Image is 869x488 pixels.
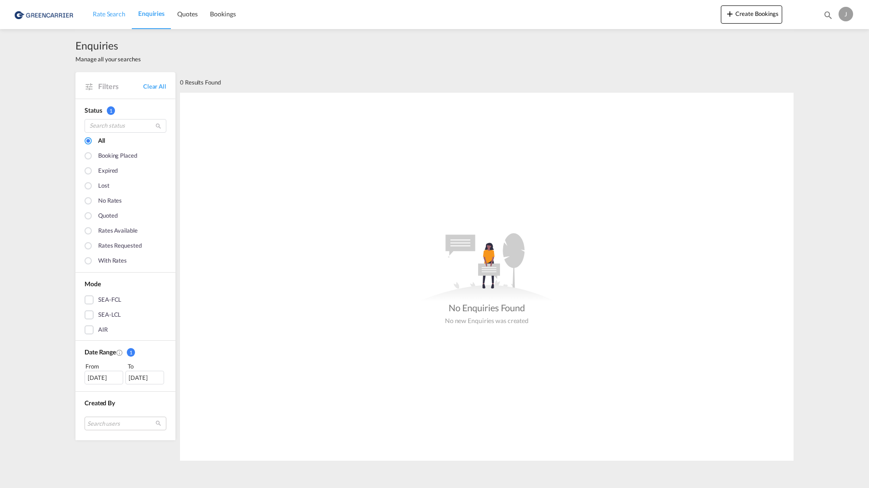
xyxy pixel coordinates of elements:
[125,371,164,384] div: [DATE]
[98,295,121,304] div: SEA-FCL
[85,310,166,319] md-checkbox: SEA-LCL
[138,10,165,17] span: Enquiries
[839,7,853,21] div: J
[724,8,735,19] md-icon: icon-plus 400-fg
[85,362,125,371] div: From
[98,310,121,319] div: SEA-LCL
[98,136,105,146] div: All
[210,10,235,18] span: Bookings
[14,4,75,25] img: 757bc1808afe11efb73cddab9739634b.png
[85,325,166,334] md-checkbox: AIR
[85,399,115,407] span: Created By
[177,10,197,18] span: Quotes
[98,166,118,176] div: Expired
[823,10,833,24] div: icon-magnify
[98,211,117,221] div: Quoted
[98,181,110,191] div: Lost
[85,295,166,304] md-checkbox: SEA-FCL
[85,119,166,133] input: Search status
[85,106,102,114] span: Status
[85,348,116,356] span: Date Range
[98,196,122,206] div: No rates
[127,362,167,371] div: To
[85,362,166,384] span: From To [DATE][DATE]
[721,5,782,24] button: icon-plus 400-fgCreate Bookings
[85,371,123,384] div: [DATE]
[419,233,555,301] md-icon: assets/icons/custom/empty_quotes.svg
[127,348,135,357] span: 1
[98,256,127,266] div: With rates
[98,81,143,91] span: Filters
[449,301,525,314] div: No Enquiries Found
[93,10,125,18] span: Rate Search
[98,226,138,236] div: Rates available
[180,72,221,92] div: 0 Results Found
[98,151,137,161] div: Booking placed
[85,280,101,288] span: Mode
[155,123,162,129] md-icon: icon-magnify
[75,55,141,63] span: Manage all your searches
[107,106,115,115] span: 1
[143,82,166,90] a: Clear All
[75,38,141,53] span: Enquiries
[98,241,142,251] div: Rates Requested
[823,10,833,20] md-icon: icon-magnify
[98,325,108,334] div: AIR
[445,314,529,325] div: No new Enquiries was created
[116,349,123,356] md-icon: Created On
